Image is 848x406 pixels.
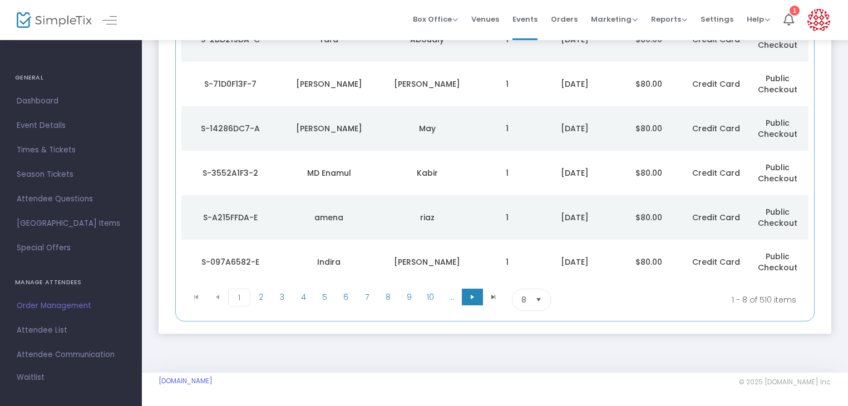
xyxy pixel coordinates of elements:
[476,151,538,195] td: 1
[17,192,125,206] span: Attendee Questions
[441,289,462,305] span: Page 11
[184,123,277,134] div: S-14286DC7-A
[17,143,125,157] span: Times & Tickets
[692,123,740,134] span: Credit Card
[184,78,277,90] div: S-71D0F13F-7
[420,289,441,305] span: Page 10
[531,289,546,310] button: Select
[381,256,474,268] div: Nandlall
[521,294,526,305] span: 8
[758,162,797,184] span: Public Checkout
[758,117,797,140] span: Public Checkout
[184,256,277,268] div: S-097A6582-E
[612,195,686,240] td: $80.00
[413,14,458,24] span: Box Office
[272,289,293,305] span: Page 3
[283,123,376,134] div: Gareth
[381,167,474,179] div: Kabir
[381,78,474,90] div: Moscoso
[250,289,272,305] span: Page 2
[758,251,797,273] span: Public Checkout
[15,271,127,294] h4: MANAGE ATTENDEES
[314,289,335,305] span: Page 5
[701,5,733,33] span: Settings
[476,106,538,151] td: 1
[283,256,376,268] div: Indira
[758,206,797,229] span: Public Checkout
[476,62,538,106] td: 1
[283,78,376,90] div: Ivette
[476,195,538,240] td: 1
[17,348,125,362] span: Attendee Communication
[471,5,499,33] span: Venues
[17,118,125,133] span: Event Details
[692,78,740,90] span: Credit Card
[228,289,250,306] span: Page 1
[17,167,125,182] span: Season Tickets
[17,94,125,108] span: Dashboard
[356,289,377,305] span: Page 7
[612,106,686,151] td: $80.00
[790,6,800,16] div: 1
[184,212,277,223] div: S-A215FFDA-E
[381,212,474,223] div: riaz
[17,323,125,338] span: Attendee List
[468,293,477,301] span: Go to the next page
[489,293,498,301] span: Go to the last page
[159,377,213,385] a: [DOMAIN_NAME]
[377,289,398,305] span: Page 8
[692,167,740,179] span: Credit Card
[541,167,609,179] div: 2025-08-22
[184,167,277,179] div: S-3552A1F3-2
[512,5,538,33] span: Events
[17,241,125,255] span: Special Offers
[17,299,125,313] span: Order Management
[398,289,420,305] span: Page 9
[612,240,686,284] td: $80.00
[15,67,127,89] h4: GENERAL
[541,78,609,90] div: 2025-08-22
[476,240,538,284] td: 1
[541,212,609,223] div: 2025-08-22
[541,256,609,268] div: 2025-08-22
[739,378,831,387] span: © 2025 [DOMAIN_NAME] Inc.
[293,289,314,305] span: Page 4
[335,289,356,305] span: Page 6
[541,123,609,134] div: 2025-08-22
[283,212,376,223] div: amena
[747,14,770,24] span: Help
[612,151,686,195] td: $80.00
[692,256,740,268] span: Credit Card
[692,212,740,223] span: Credit Card
[283,167,376,179] div: MD Enamul
[17,216,125,231] span: [GEOGRAPHIC_DATA] Items
[483,289,504,305] span: Go to the last page
[551,5,578,33] span: Orders
[662,289,796,311] kendo-pager-info: 1 - 8 of 510 items
[758,73,797,95] span: Public Checkout
[591,14,638,24] span: Marketing
[381,123,474,134] div: May
[462,289,483,305] span: Go to the next page
[612,62,686,106] td: $80.00
[651,14,687,24] span: Reports
[17,372,45,383] span: Waitlist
